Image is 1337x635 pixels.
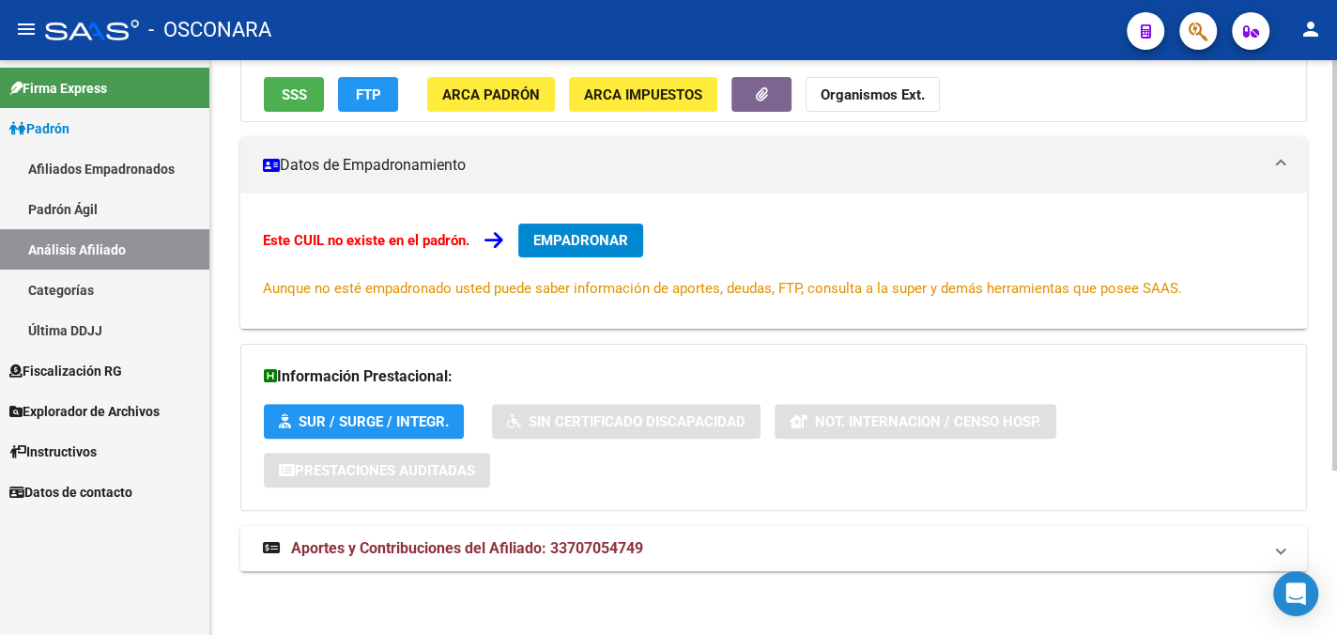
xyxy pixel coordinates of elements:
span: SUR / SURGE / INTEGR. [299,413,449,430]
span: Prestaciones Auditadas [295,462,475,479]
button: ARCA Impuestos [569,77,717,112]
button: Sin Certificado Discapacidad [492,404,761,439]
span: SSS [282,86,307,103]
div: Datos de Empadronamiento [240,194,1307,329]
mat-panel-title: Datos de Empadronamiento [263,155,1262,176]
h3: Información Prestacional: [264,364,1283,390]
span: Padrón [9,118,69,139]
span: Sin Certificado Discapacidad [529,413,745,430]
strong: Este CUIL no existe en el padrón. [263,232,469,249]
mat-icon: person [1299,18,1322,40]
mat-icon: menu [15,18,38,40]
span: Fiscalización RG [9,361,122,381]
span: - OSCONARA [148,9,271,51]
button: ARCA Padrón [427,77,555,112]
span: ARCA Impuestos [584,86,702,103]
span: Explorador de Archivos [9,401,160,422]
button: Not. Internacion / Censo Hosp. [775,404,1056,439]
strong: Organismos Ext. [821,86,925,103]
button: EMPADRONAR [518,224,643,257]
button: Prestaciones Auditadas [264,453,490,488]
div: Open Intercom Messenger [1273,571,1318,616]
span: EMPADRONAR [533,232,628,249]
button: FTP [338,77,398,112]
span: FTP [356,86,381,103]
span: Not. Internacion / Censo Hosp. [815,413,1041,430]
span: Aportes y Contribuciones del Afiliado: 33707054749 [291,539,643,557]
button: SUR / SURGE / INTEGR. [264,404,464,439]
button: SSS [264,77,324,112]
span: Datos de contacto [9,482,132,503]
span: Firma Express [9,78,107,99]
span: Aunque no esté empadronado usted puede saber información de aportes, deudas, FTP, consulta a la s... [263,280,1182,297]
button: Organismos Ext. [806,77,940,112]
mat-expansion-panel-header: Datos de Empadronamiento [240,137,1307,194]
span: Instructivos [9,441,97,462]
span: ARCA Padrón [442,86,540,103]
mat-expansion-panel-header: Aportes y Contribuciones del Afiliado: 33707054749 [240,526,1307,571]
